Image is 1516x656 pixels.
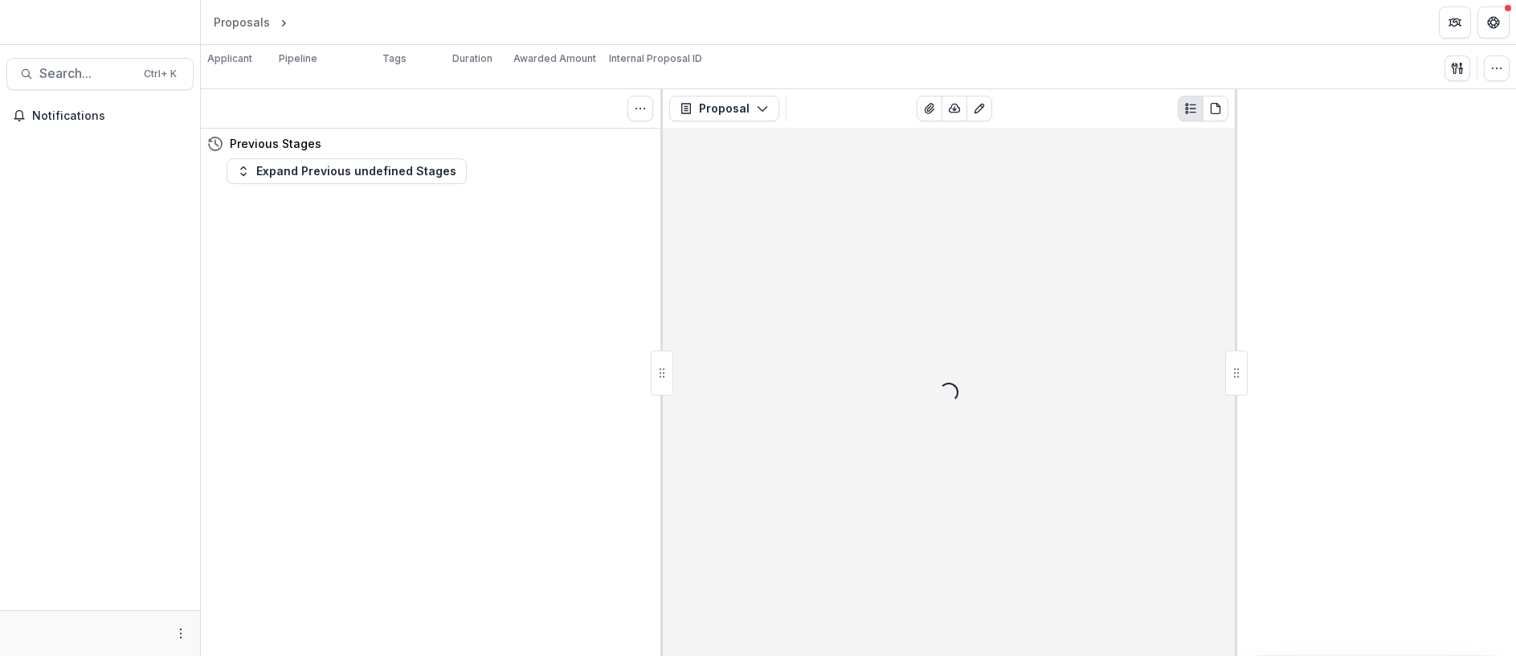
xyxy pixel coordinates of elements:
p: Tags [382,51,407,66]
p: Pipeline [279,51,317,66]
button: View Attached Files [917,96,942,121]
button: Proposal [669,96,779,121]
div: Proposals [214,14,270,31]
p: Internal Proposal ID [609,51,702,66]
button: Get Help [1477,6,1510,39]
nav: breadcrumb [207,10,359,34]
button: Partners [1439,6,1471,39]
button: More [171,624,190,643]
span: Notifications [32,109,187,123]
button: PDF view [1203,96,1228,121]
button: Notifications [6,103,194,129]
a: Proposals [207,10,276,34]
button: Search... [6,58,194,90]
p: Duration [452,51,492,66]
p: Applicant [207,51,252,66]
span: Search... [39,66,134,81]
div: Ctrl + K [141,65,180,83]
button: Expand Previous undefined Stages [227,158,467,184]
p: Awarded Amount [513,51,596,66]
button: Toggle View Cancelled Tasks [627,96,653,121]
h4: Previous Stages [230,135,321,152]
button: Plaintext view [1178,96,1203,121]
button: Edit as form [966,96,992,121]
